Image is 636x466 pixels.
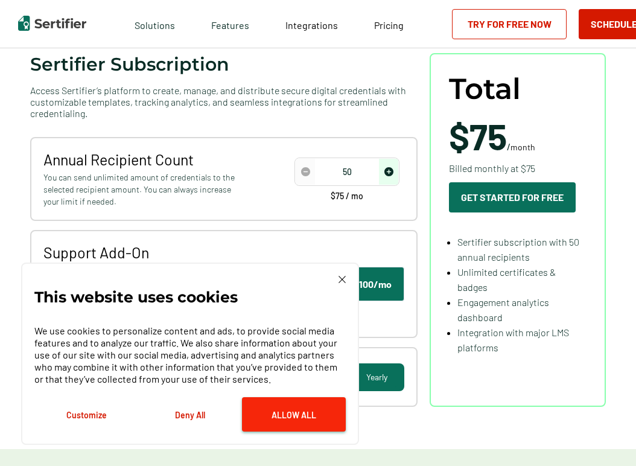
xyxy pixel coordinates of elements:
button: Allow All [242,397,346,432]
span: Support Add-On [43,243,240,261]
span: Pricing [374,19,404,31]
iframe: Chat Widget [576,408,636,466]
span: / [449,118,535,154]
img: Cookie Popup Close [339,276,346,283]
button: Deny All [138,397,242,432]
img: Decrease Icon [301,167,310,176]
img: Sertifier | Digital Credentialing Platform [18,16,86,31]
span: Sertifier subscription with 50 annual recipients [457,236,579,263]
span: month [510,142,535,152]
span: You can send unlimited amount of credentials to the selected recipient amount. You can always inc... [43,171,240,208]
span: Access Sertifier’s platform to create, manage, and distribute secure digital credentials with cus... [30,85,418,119]
p: This website uses cookies [34,291,238,303]
span: decrease number [296,159,315,185]
p: We use cookies to personalize content and ads, to provide social media features and to analyze ou... [34,325,346,385]
span: Billed monthly at $75 [449,161,535,176]
img: Increase Icon [384,167,393,176]
span: Features [211,16,249,31]
span: increase number [379,159,398,185]
span: Annual Recipient Count [43,150,240,168]
span: Integrations [285,19,338,31]
span: $75 [449,114,507,158]
span: Sertifier Subscription [30,53,229,75]
span: Total [449,72,521,106]
button: Get Started For Free [449,182,576,212]
a: Try for Free Now [452,9,567,39]
button: Customize [34,397,138,432]
span: Solutions [135,16,175,31]
span: $75 / mo [331,192,363,200]
span: Integration with major LMS platforms [457,327,569,353]
span: Yearly [366,372,387,382]
a: Integrations [285,16,338,31]
span: Unlimited certificates & badges [457,266,556,293]
span: Engagement analytics dashboard [457,296,549,323]
a: Pricing [374,16,404,31]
